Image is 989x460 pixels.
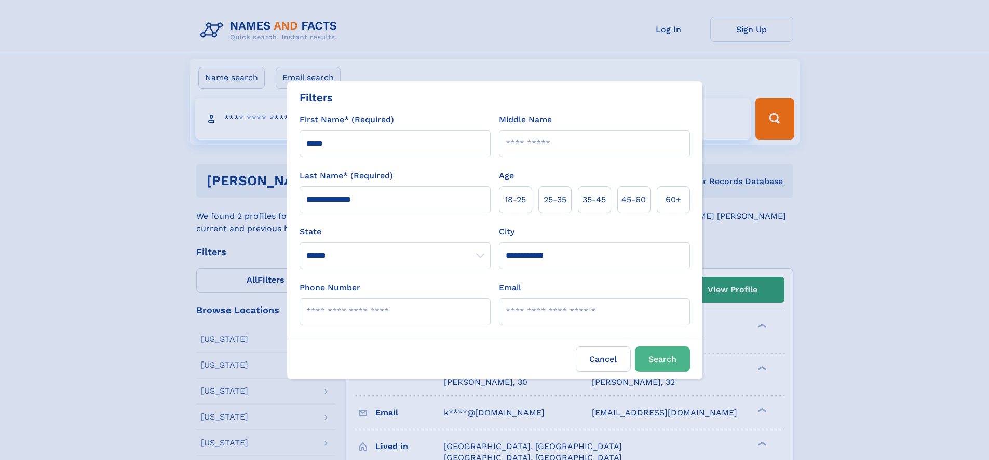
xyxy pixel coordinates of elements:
[505,193,526,206] span: 18‑25
[499,282,521,294] label: Email
[300,90,333,105] div: Filters
[576,346,631,372] label: Cancel
[499,170,514,182] label: Age
[300,282,360,294] label: Phone Number
[499,226,514,238] label: City
[621,193,646,206] span: 45‑60
[635,346,690,372] button: Search
[499,114,552,126] label: Middle Name
[300,226,491,238] label: State
[300,170,393,182] label: Last Name* (Required)
[582,193,606,206] span: 35‑45
[544,193,566,206] span: 25‑35
[300,114,394,126] label: First Name* (Required)
[666,193,681,206] span: 60+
